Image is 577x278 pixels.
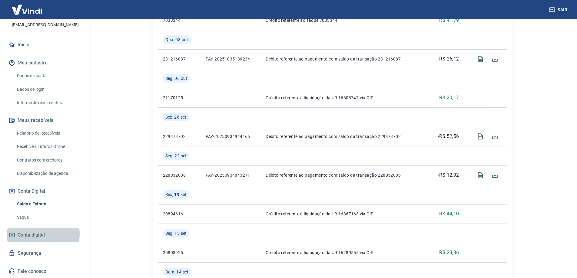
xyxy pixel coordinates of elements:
[438,133,459,140] p: -R$ 52,56
[7,38,83,51] a: Início
[439,17,459,24] p: R$ 41,79
[163,17,196,23] p: 7033344
[165,153,187,159] span: Seg, 22 set
[473,129,488,144] span: Visualizar
[163,250,196,256] p: 20803925
[21,13,69,19] p: [PERSON_NAME]
[7,185,83,198] button: Conta Digital
[15,70,83,82] a: Dados da conta
[165,114,187,120] span: Sex, 26 set
[439,249,459,256] p: R$ 23,36
[266,211,417,217] p: Crédito referente à liquidação da UR 16367163 via CIP
[206,56,256,62] p: PAY-20251035139234
[15,140,83,153] a: Recebíveis Futuros Online
[488,129,502,144] span: Download
[165,75,187,81] span: Seg, 06 out
[7,114,83,127] button: Meus recebíveis
[12,22,79,28] p: [EMAIL_ADDRESS][DOMAIN_NAME]
[7,0,47,19] img: Vindi
[163,56,196,62] p: 231216087
[163,133,196,139] p: 229473702
[439,210,459,217] p: R$ 44,10
[266,95,417,101] p: Crédito referente à liquidação da UR 16603747 via CIP
[266,250,417,256] p: Crédito referente à liquidação da UR 16289555 via CIP
[165,230,187,236] span: Seg, 15 set
[206,172,256,178] p: PAY-20250934843271
[473,168,488,182] span: Visualizar
[15,211,83,224] a: Saque
[15,167,83,180] a: Disponibilização de agenda
[163,211,196,217] p: 20894616
[165,269,189,275] span: Dom, 14 set
[163,95,196,101] p: 21170125
[18,231,45,239] span: Conta digital
[15,154,83,166] a: Contratos com credores
[7,56,83,70] button: Meu cadastro
[15,83,83,96] a: Dados de login
[266,17,417,23] p: Crédito referente ao saque 7033344
[266,133,417,139] p: Débito referente ao pagamento com saldo da transação 229473702
[15,127,83,139] a: Relatório de Recebíveis
[473,52,488,66] span: Visualizar
[488,168,502,182] span: Download
[165,191,187,198] span: Sex, 19 set
[266,56,417,62] p: Débito referente ao pagamento com saldo da transação 231216087
[548,4,570,15] button: Sair
[165,37,188,43] span: Qua, 08 out
[438,172,459,179] p: -R$ 12,92
[15,198,83,210] a: Saldo e Extrato
[206,133,256,139] p: PAY-20250934944166
[7,265,83,278] a: Fale conosco
[7,247,83,260] a: Segurança
[266,172,417,178] p: Débito referente ao pagamento com saldo da transação 228832886
[438,55,459,63] p: -R$ 26,12
[163,172,196,178] p: 228832886
[488,52,502,66] span: Download
[439,94,459,101] p: R$ 20,17
[7,228,83,242] a: Conta digital
[15,96,83,109] a: Informe de rendimentos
